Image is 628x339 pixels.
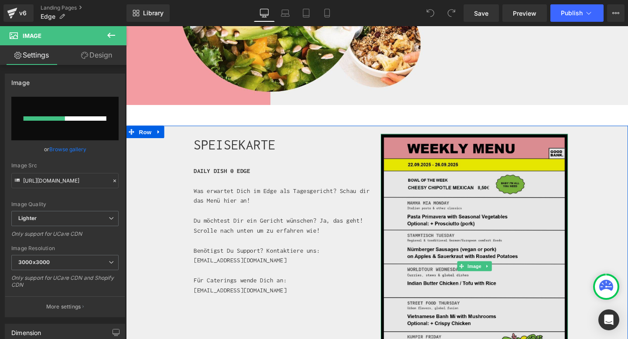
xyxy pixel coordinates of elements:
span: Edge [41,13,55,20]
div: Dimension [11,324,41,336]
span: Publish [561,10,583,17]
p: More settings [46,303,81,311]
p: Benötigst Du Support? Kontaktiere uns: [71,231,263,241]
p: [EMAIL_ADDRESS][DOMAIN_NAME] [71,241,263,251]
a: Design [65,45,128,65]
a: Mobile [317,4,338,22]
a: v6 [3,4,34,22]
a: Desktop [254,4,275,22]
a: Laptop [275,4,296,22]
div: Image Quality [11,201,119,207]
a: Expand / Collapse [29,105,40,118]
div: Only support for UCare CDN and Shopify CDN [11,275,119,294]
p: Für Caterings wende Dich an: [71,262,263,272]
div: Image [11,74,30,86]
button: Redo [443,4,460,22]
h1: SPEISEKARTE [71,113,268,136]
span: Library [143,9,164,17]
a: Landing Pages [41,4,126,11]
div: Only support for UCare CDN [11,231,119,243]
p: Was erwartet Dich im Edge als Tagesgericht? Schau dir das Menü hier an! [71,168,263,189]
a: Browse gallery [49,142,86,157]
b: Lighter [18,215,37,221]
div: or [11,145,119,154]
span: Row [11,105,29,118]
a: Expand / Collapse [375,247,384,258]
input: Link [11,173,119,188]
a: Tablet [296,4,317,22]
p: [EMAIL_ADDRESS][DOMAIN_NAME] [71,272,263,283]
a: New Library [126,4,170,22]
button: More settings [5,296,125,317]
div: v6 [17,7,28,19]
button: Undo [422,4,439,22]
span: Save [474,9,488,18]
b: 3000x3000 [18,259,50,265]
a: Preview [502,4,547,22]
span: Image [357,247,375,258]
strong: DAILY DISH @ EDGE [71,148,130,156]
button: More [607,4,625,22]
span: Preview [513,9,536,18]
div: Image Src [11,163,119,169]
div: Image Resolution [11,245,119,251]
div: Open Intercom Messenger [598,309,619,330]
button: Publish [550,4,604,22]
span: Image [23,32,41,39]
p: Du möchtest Dir ein Gericht wünschen? Ja, das geht! Scrolle nach unten um zu erfahren wie! [71,199,263,220]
